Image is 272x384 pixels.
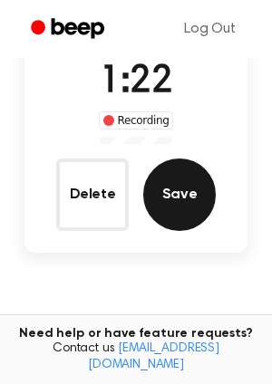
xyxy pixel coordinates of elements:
[88,342,219,371] a: [EMAIL_ADDRESS][DOMAIN_NAME]
[18,12,121,47] a: Beep
[56,158,129,231] button: Delete Audio Record
[100,63,172,101] span: 1:22
[99,111,174,130] div: Recording
[166,7,254,51] a: Log Out
[11,341,261,373] span: Contact us
[143,158,216,231] button: Save Audio Record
